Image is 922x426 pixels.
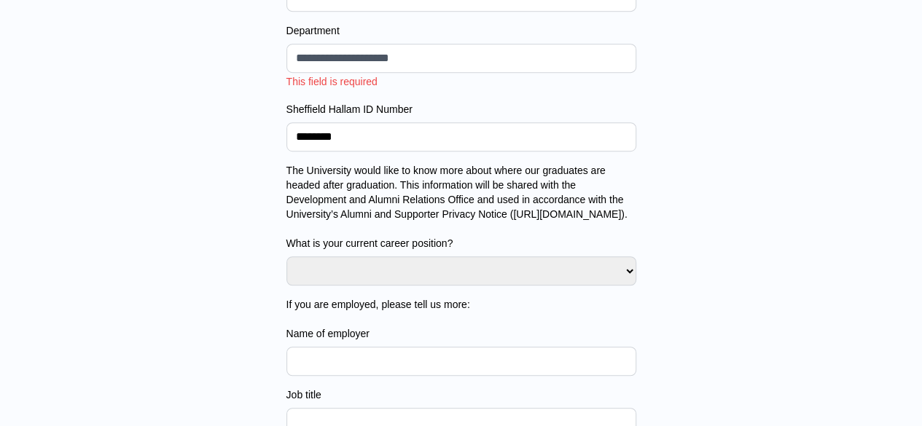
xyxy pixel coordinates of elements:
[286,387,636,402] label: Job title
[286,102,636,117] label: Sheffield Hallam ID Number
[286,163,636,251] label: The University would like to know more about where our graduates are headed after graduation. Thi...
[286,76,378,87] span: This field is required
[286,297,636,341] label: If you are employed, please tell us more: Name of employer
[286,23,636,38] label: Department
